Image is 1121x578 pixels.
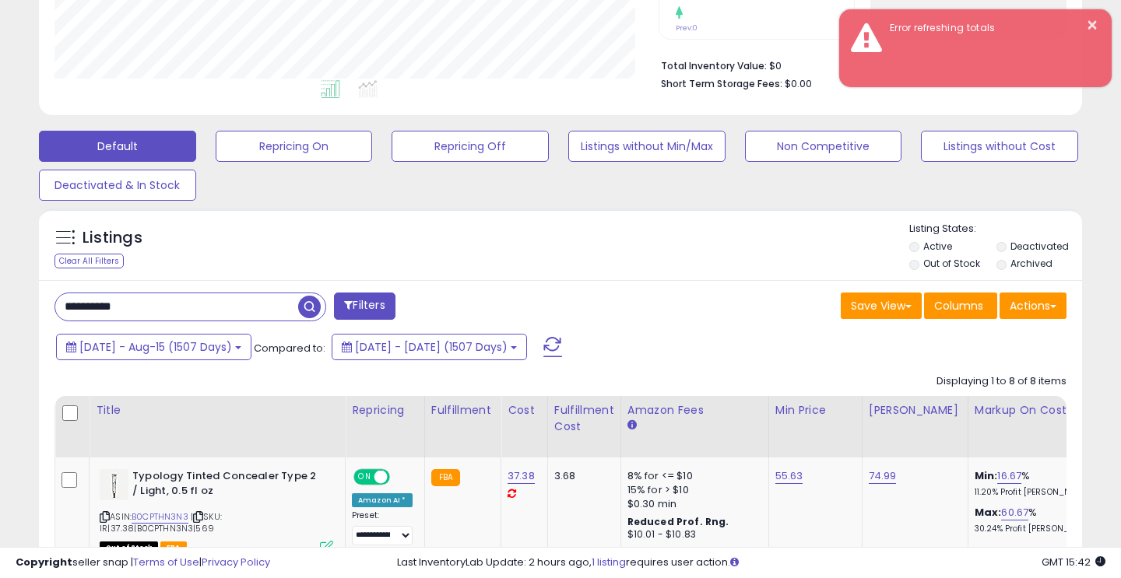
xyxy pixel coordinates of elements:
div: Amazon Fees [627,402,762,419]
div: Title [96,402,339,419]
a: 74.99 [869,468,897,484]
button: [DATE] - Aug-15 (1507 Days) [56,334,251,360]
b: Total Inventory Value: [661,59,767,72]
span: All listings that are currently out of stock and unavailable for purchase on Amazon [100,541,158,555]
div: 15% for > $10 [627,483,757,497]
label: Out of Stock [923,257,980,270]
b: Min: [975,468,998,483]
div: Clear All Filters [54,254,124,268]
div: $0.30 min [627,497,757,511]
div: % [975,506,1104,534]
b: Reduced Prof. Rng. [627,515,729,528]
div: 3.68 [554,469,609,483]
small: FBA [431,469,460,486]
div: Amazon AI * [352,493,413,507]
button: Save View [841,293,922,319]
div: % [975,469,1104,498]
span: [DATE] - Aug-15 (1507 Days) [79,339,232,355]
div: $10.01 - $10.83 [627,528,757,541]
div: Error refreshing totals [878,21,1100,36]
button: Default [39,131,196,162]
div: seller snap | | [16,555,270,570]
div: Fulfillment Cost [554,402,614,435]
a: Terms of Use [133,555,199,569]
span: $0.00 [785,76,812,91]
a: 37.38 [508,468,535,484]
button: Filters [334,293,395,320]
button: Repricing On [216,131,373,162]
div: Min Price [775,402,856,419]
span: OFF [388,471,413,484]
div: Cost [508,402,541,419]
a: 16.67 [997,468,1021,484]
div: [PERSON_NAME] [869,402,961,419]
button: Listings without Cost [921,131,1078,162]
p: Listing States: [909,222,1083,236]
span: Columns [934,298,983,314]
span: | SKU: IR|37.38|B0CPTHN3N3|569 [100,510,222,534]
li: $0 [661,55,1055,74]
button: Deactivated & In Stock [39,170,196,201]
p: 11.20% Profit [PERSON_NAME] [975,487,1104,498]
a: B0CPTHN3N3 [132,510,188,524]
div: ASIN: [100,469,333,552]
small: Amazon Fees. [627,419,637,433]
label: Archived [1010,257,1052,270]
button: Non Competitive [745,131,902,162]
a: Privacy Policy [202,555,270,569]
p: 30.24% Profit [PERSON_NAME] [975,524,1104,534]
button: Actions [1000,293,1067,319]
span: [DATE] - [DATE] (1507 Days) [355,339,508,355]
th: The percentage added to the cost of goods (COGS) that forms the calculator for Min & Max prices. [968,396,1116,457]
div: Last InventoryLab Update: 2 hours ago, requires user action. [397,555,1105,570]
a: 60.67 [1001,505,1028,520]
div: Displaying 1 to 8 of 8 items [937,374,1067,389]
button: Columns [924,293,997,319]
img: 31RjFF5zyrL._SL40_.jpg [100,469,128,500]
h5: Listings [83,227,142,249]
b: Typology Tinted Concealer Type 2 / Light, 0.5 fl oz [132,469,322,502]
small: Prev: 0 [676,23,698,33]
button: Repricing Off [392,131,549,162]
span: FBA [160,541,187,555]
div: Repricing [352,402,418,419]
span: 2025-08-16 15:42 GMT [1042,555,1105,569]
a: 1 listing [592,555,626,569]
button: Listings without Min/Max [568,131,726,162]
label: Active [923,240,952,253]
a: 55.63 [775,468,803,484]
strong: Copyright [16,555,72,569]
span: ON [355,471,374,484]
span: Compared to: [254,341,325,356]
div: Preset: [352,510,413,545]
b: Short Term Storage Fees: [661,77,782,90]
button: [DATE] - [DATE] (1507 Days) [332,334,527,360]
div: Markup on Cost [975,402,1109,419]
label: Deactivated [1010,240,1069,253]
div: Fulfillment [431,402,494,419]
b: Max: [975,505,1002,520]
div: 8% for <= $10 [627,469,757,483]
button: × [1086,16,1098,35]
